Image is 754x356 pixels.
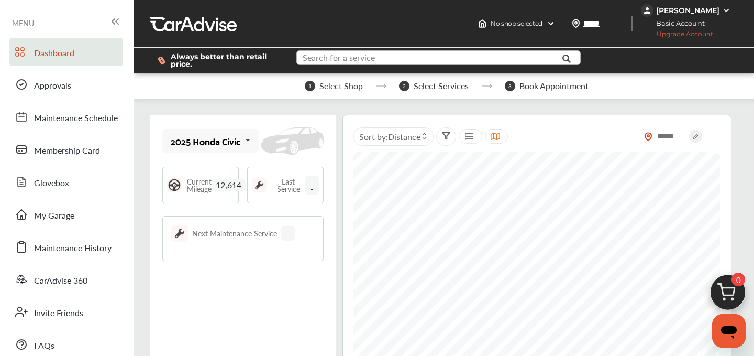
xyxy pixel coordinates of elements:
[641,4,653,17] img: jVpblrzwTbfkPYzPPzSLxeg0AAAAASUVORK5CYII=
[9,136,123,163] a: Membership Card
[9,298,123,326] a: Invite Friends
[388,131,420,143] span: Distance
[171,225,188,242] img: maintenance_logo
[272,178,305,192] span: Last Service
[481,84,492,88] img: stepper-arrow.e24c07c6.svg
[158,56,165,65] img: dollor_label_vector.a70140d1.svg
[359,131,420,143] span: Sort by :
[34,307,83,320] span: Invite Friends
[187,178,212,192] span: Current Mileage
[171,53,280,68] span: Always better than retail price.
[642,18,713,29] span: Basic Account
[34,274,87,288] span: CarAdvise 360
[34,79,71,93] span: Approvals
[491,19,542,28] span: No shop selected
[9,38,123,66] a: Dashboard
[171,136,241,146] div: 2025 Honda Civic
[305,176,319,195] span: --
[9,266,123,293] a: CarAdvise 360
[34,242,112,255] span: Maintenance History
[305,81,315,91] span: 1
[9,168,123,196] a: Glovebox
[192,228,277,239] div: Next Maintenance Service
[9,233,123,261] a: Maintenance History
[261,127,324,155] img: placeholder_car.fcab19be.svg
[34,177,69,190] span: Glovebox
[519,81,589,91] span: Book Appointment
[414,81,469,91] span: Select Services
[703,270,753,320] img: cart_icon.3d0951e8.svg
[9,71,123,98] a: Approvals
[34,209,74,223] span: My Garage
[641,30,713,43] span: Upgrade Account
[9,201,123,228] a: My Garage
[252,178,267,192] img: maintenance_logo
[644,132,652,141] img: location_vector_orange.38f05af8.svg
[34,112,118,125] span: Maintenance Schedule
[319,81,363,91] span: Select Shop
[399,81,409,91] span: 2
[712,314,746,348] iframe: Button to launch messaging window
[167,178,182,192] img: steering_logo
[505,81,515,91] span: 3
[281,226,295,241] div: --
[478,19,486,28] img: header-home-logo.8d720a4f.svg
[572,19,580,28] img: location_vector.a44bc228.svg
[9,103,123,131] a: Maintenance Schedule
[547,19,555,28] img: header-down-arrow.9dd2ce7d.svg
[34,339,54,353] span: FAQs
[303,53,375,62] div: Search for a service
[12,19,34,27] span: MENU
[375,84,386,88] img: stepper-arrow.e24c07c6.svg
[34,47,74,60] span: Dashboard
[34,144,100,158] span: Membership Card
[631,16,633,31] img: header-divider.bc55588e.svg
[656,6,719,15] div: [PERSON_NAME]
[212,179,246,191] span: 12,614
[731,273,745,286] span: 0
[722,6,730,15] img: WGsFRI8htEPBVLJbROoPRyZpYNWhNONpIPPETTm6eUC0GeLEiAAAAAElFTkSuQmCC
